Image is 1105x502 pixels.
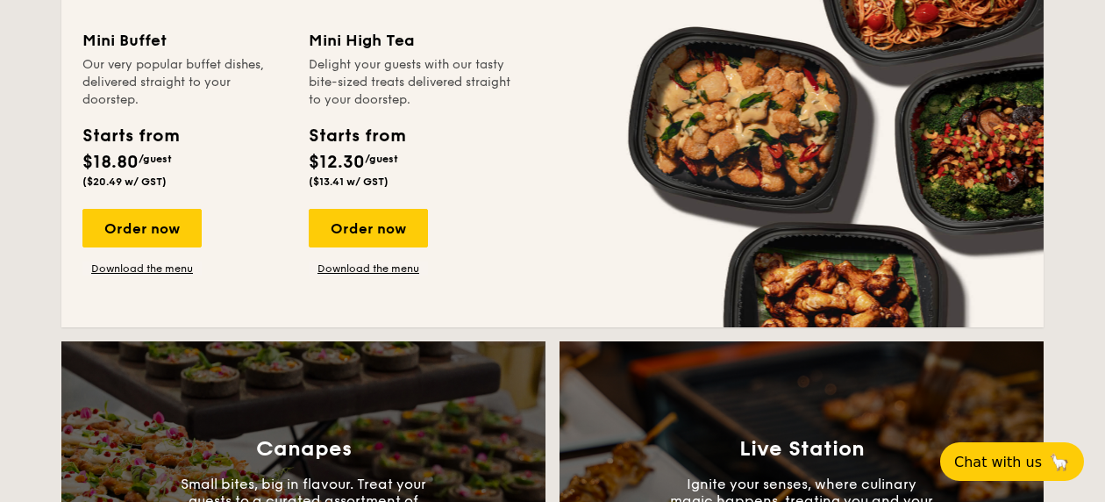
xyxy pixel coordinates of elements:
[309,28,514,53] div: Mini High Tea
[1049,452,1070,472] span: 🦙
[954,454,1042,470] span: Chat with us
[82,28,288,53] div: Mini Buffet
[82,176,167,188] span: ($20.49 w/ GST)
[82,209,202,247] div: Order now
[940,442,1084,481] button: Chat with us🦙
[82,262,202,276] a: Download the menu
[309,123,404,149] div: Starts from
[309,152,365,173] span: $12.30
[739,437,865,462] h3: Live Station
[309,262,428,276] a: Download the menu
[365,153,398,165] span: /guest
[309,176,389,188] span: ($13.41 w/ GST)
[82,152,139,173] span: $18.80
[82,56,288,109] div: Our very popular buffet dishes, delivered straight to your doorstep.
[309,209,428,247] div: Order now
[309,56,514,109] div: Delight your guests with our tasty bite-sized treats delivered straight to your doorstep.
[139,153,172,165] span: /guest
[82,123,178,149] div: Starts from
[256,437,352,462] h3: Canapes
